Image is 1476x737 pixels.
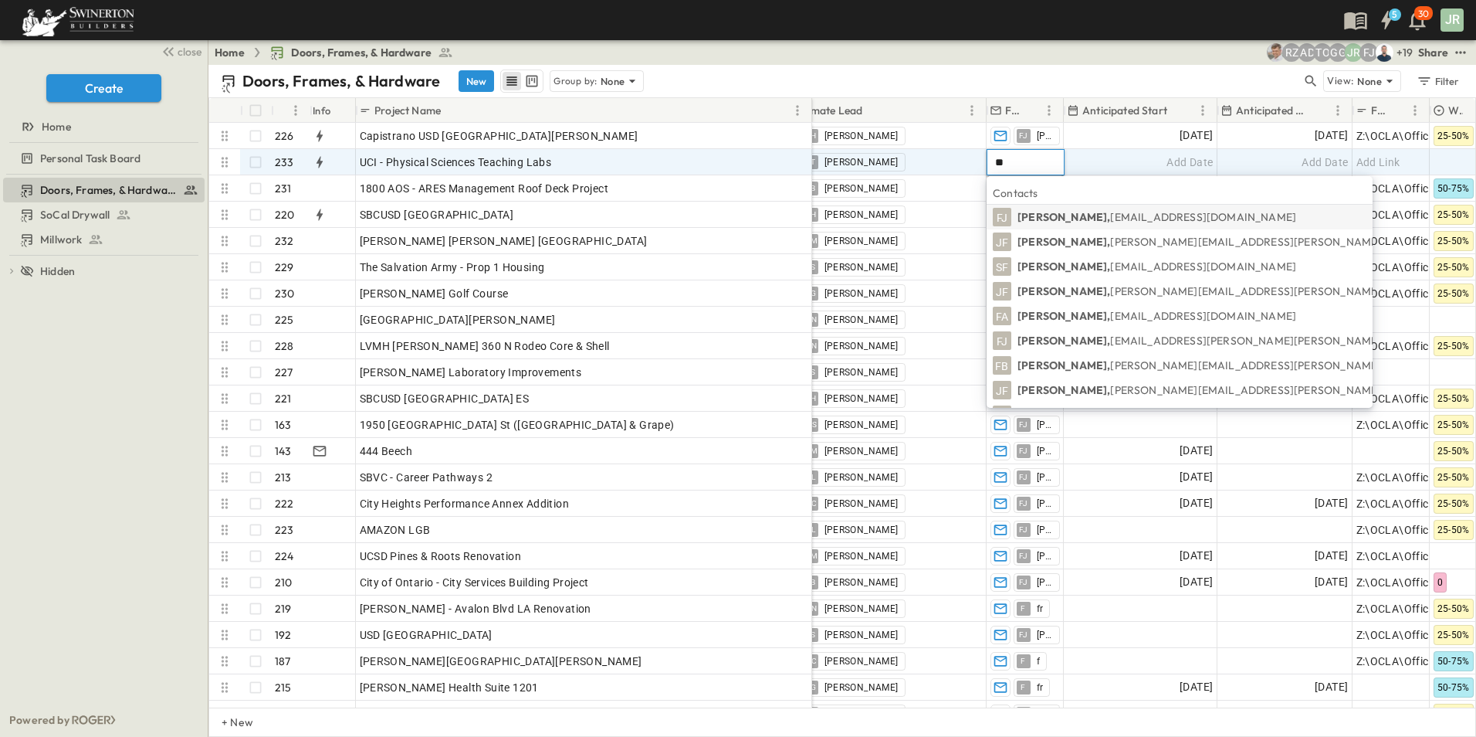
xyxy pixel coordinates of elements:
[155,40,205,62] button: close
[1437,446,1470,457] span: 25-50%
[275,391,292,406] p: 221
[360,260,545,275] span: The Salvation Army - Prop 1 Housing
[1437,341,1470,352] span: 25-50%
[275,654,291,669] p: 187
[1410,70,1464,92] button: Filter
[1170,102,1187,119] button: Sort
[1315,573,1348,591] span: [DATE]
[3,148,201,169] a: Personal Task Board
[1406,101,1424,120] button: Menu
[1327,73,1354,90] p: View:
[1418,45,1448,60] div: Share
[1040,101,1058,120] button: Menu
[360,575,589,590] span: City of Ontario - City Services Building Project
[275,417,292,433] p: 163
[1302,155,1348,170] span: Add Date
[1344,43,1363,62] div: Joshua Russell (joshua.russell@swinerton.com)
[1110,309,1296,323] span: [EMAIL_ADDRESS][DOMAIN_NAME]
[522,72,541,90] button: kanban view
[275,128,294,144] p: 226
[269,45,453,60] a: Doors, Frames, & Hardware
[360,443,413,459] span: 444 Beech
[1437,656,1470,667] span: 50-75%
[1005,103,1020,118] p: Final Reviewer
[1437,131,1470,141] span: 25-50%
[275,575,293,590] p: 210
[1037,130,1053,142] span: [PERSON_NAME]
[1418,8,1429,20] p: 30
[824,603,899,615] span: [PERSON_NAME]
[824,287,899,300] span: [PERSON_NAME]
[3,178,205,202] div: Doors, Frames, & Hardwaretest
[275,470,292,485] p: 213
[360,601,591,616] span: [PERSON_NAME] - Avalon Blvd LA Renovation
[1017,259,1296,274] p: [PERSON_NAME],
[1023,102,1040,119] button: Sort
[360,522,431,538] span: AMAZON LGB
[275,286,295,301] p: 230
[1437,262,1470,273] span: 25-50%
[1110,334,1471,348] span: [EMAIL_ADDRESS][PERSON_NAME][PERSON_NAME][DOMAIN_NAME]
[1437,603,1470,614] span: 25-50%
[1037,445,1053,457] span: [PERSON_NAME]
[1416,73,1460,90] div: Filter
[1371,103,1386,118] p: File Path
[444,102,461,119] button: Sort
[1180,127,1213,144] span: [DATE]
[806,477,816,477] span: NL
[3,146,205,171] div: Personal Task Boardtest
[1021,661,1025,661] span: F
[824,261,899,273] span: [PERSON_NAME]
[1037,603,1044,615] span: fr
[19,4,137,36] img: 6c363589ada0b36f064d841b69d3a419a338230e66bb0a533688fa5cc3e9e735.png
[824,340,899,352] span: [PERSON_NAME]
[360,312,556,328] span: [GEOGRAPHIC_DATA][PERSON_NAME]
[1298,43,1316,62] div: Alyssa De Robertis (aderoberti@swinerton.com)
[824,550,899,562] span: [PERSON_NAME]
[500,70,543,93] div: table view
[601,73,625,89] p: None
[360,391,530,406] span: SBCUSD [GEOGRAPHIC_DATA] ES
[3,179,201,201] a: Doors, Frames, & Hardware
[1017,234,1471,250] p: [PERSON_NAME],
[824,498,899,510] span: [PERSON_NAME]
[310,98,356,123] div: Info
[360,549,522,564] span: UCSD Pines & Roots Renovation
[222,715,231,730] p: + New
[1313,43,1332,62] div: Travis Osterloh (travis.osterloh@swinerton.com)
[1315,678,1348,696] span: [DATE]
[1019,477,1028,477] span: FJ
[993,185,1366,201] p: Contacts
[1019,634,1028,635] span: FJ
[1329,43,1347,62] div: Gerrad Gerber (gerrad.gerber@swinerton.com)
[1371,6,1402,34] button: 5
[360,654,642,669] span: [PERSON_NAME][GEOGRAPHIC_DATA][PERSON_NAME]
[286,101,305,120] button: Menu
[996,291,1009,292] span: JF
[1037,419,1053,431] span: [PERSON_NAME]
[275,627,292,643] p: 192
[1437,630,1470,640] span: 25-50%
[1236,103,1308,118] p: Anticipated Finish
[275,312,294,328] p: 225
[1315,547,1348,565] span: [DATE]
[824,655,899,667] span: [PERSON_NAME]
[1017,209,1296,225] p: [PERSON_NAME],
[1037,629,1053,641] span: [PERSON_NAME]
[40,182,177,198] span: Doors, Frames, & Hardware
[1019,424,1028,425] span: FJ
[360,338,610,354] span: LVMH [PERSON_NAME] 360 N Rodeo Core & Shell
[1037,471,1053,484] span: [PERSON_NAME]
[1437,682,1470,693] span: 50-75%
[275,181,292,196] p: 231
[824,392,899,405] span: [PERSON_NAME]
[275,207,295,222] p: 220
[1019,582,1028,582] span: FJ
[1180,468,1213,486] span: [DATE]
[1437,183,1470,194] span: 50-75%
[996,316,1009,317] span: FA
[360,496,570,511] span: City Heights Performance Annex Addition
